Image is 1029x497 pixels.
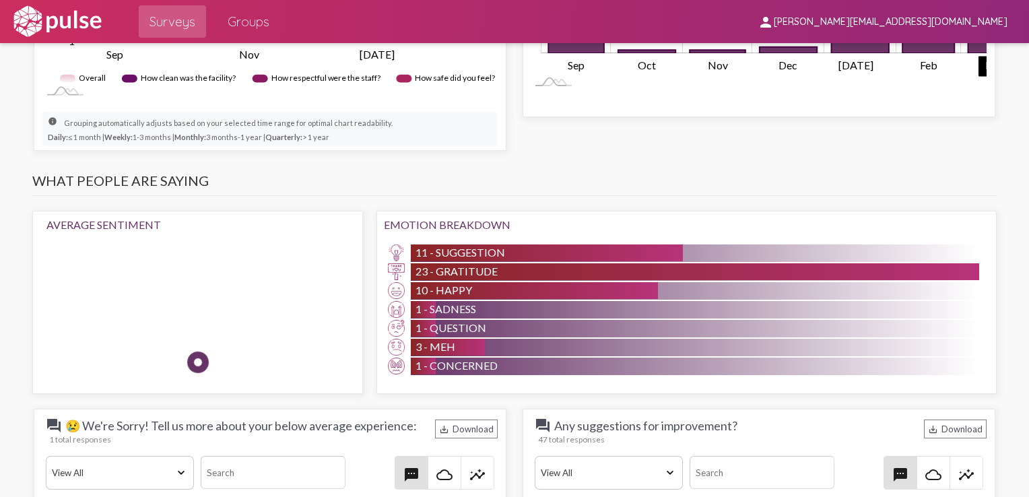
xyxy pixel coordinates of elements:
div: Average Sentiment [46,218,349,231]
g: Legend [60,69,968,89]
tspan: Oct [638,59,656,71]
img: Happy [284,244,324,285]
g: Overall [60,69,108,89]
div: Emotion Breakdown [384,218,989,231]
mat-icon: question_answer [46,418,62,434]
tspan: Nov [238,48,259,61]
mat-icon: textsms [892,467,908,483]
img: Meh [388,339,405,356]
span: 1 - Question [416,321,486,334]
a: Surveys [139,5,206,38]
span: 😢 We're Sorry! Tell us more about your below average experience: [46,418,417,434]
span: Surveys [150,9,195,34]
input: Search [690,456,834,489]
g: How clean was the facility? [122,69,239,89]
img: Concerned [388,358,405,374]
strong: Daily: [48,133,68,141]
tspan: [DATE] [360,48,395,61]
strong: Monthly: [174,133,206,141]
tspan: [DATE] [838,59,873,71]
a: Groups [217,5,280,38]
button: [PERSON_NAME][EMAIL_ADDRESS][DOMAIN_NAME] [747,9,1018,34]
div: Download [435,420,498,438]
img: Question [388,320,405,337]
mat-icon: textsms [403,467,420,483]
tspan: Sep [106,48,123,61]
span: 10 - Happy [416,284,472,296]
span: Any suggestions for improvement? [535,418,737,434]
img: Sadness [388,301,405,318]
span: [PERSON_NAME][EMAIL_ADDRESS][DOMAIN_NAME] [774,16,1007,28]
span: 1 - Sadness [416,302,476,315]
span: 3 - Meh [416,340,455,353]
mat-icon: Download [928,424,938,434]
strong: Weekly: [104,133,133,141]
mat-icon: insights [958,467,974,483]
strong: Quarterly: [265,133,302,141]
mat-icon: question_answer [535,418,551,434]
mat-icon: cloud_queue [436,467,453,483]
span: Groups [228,9,269,34]
tspan: Dec [778,59,797,71]
tspan: 1 [69,35,75,48]
g: How safe did you feel? [397,69,498,89]
mat-icon: info [48,117,64,133]
div: Download [924,420,987,438]
img: Suggestion [388,244,405,261]
mat-icon: person [758,14,774,30]
img: white-logo.svg [11,5,104,38]
span: 23 - Gratitude [416,265,498,277]
span: 1 - Concerned [416,359,498,372]
span: 11 - Suggestion [416,246,505,259]
div: 47 total responses [538,434,987,444]
mat-icon: Download [439,424,449,434]
div: 1 total responses [49,434,498,444]
mat-icon: insights [469,467,486,483]
tspan: Feb [920,59,937,71]
img: Gratitude [388,263,405,280]
mat-icon: cloud_queue [925,467,941,483]
g: How respectful were the staff? [253,69,383,89]
h3: What people are saying [32,172,997,196]
small: Grouping automatically adjusts based on your selected time range for optimal chart readability. ≤... [48,116,393,142]
tspan: Nov [708,59,729,71]
input: Search [201,456,345,489]
img: Happy [388,282,405,299]
tspan: Sep [568,59,585,71]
